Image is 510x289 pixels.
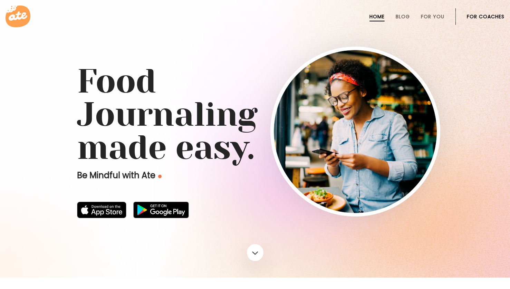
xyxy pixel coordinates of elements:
[274,50,437,213] img: home-hero-img-rounded.png
[77,170,270,181] p: Be Mindful with Ate
[77,202,127,218] img: badge-download-apple.svg
[369,14,385,19] a: Home
[421,14,444,19] a: For You
[467,14,504,19] a: For Coaches
[133,202,189,218] img: badge-download-google.png
[77,65,433,164] h1: Food Journaling made easy.
[396,14,410,19] a: Blog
